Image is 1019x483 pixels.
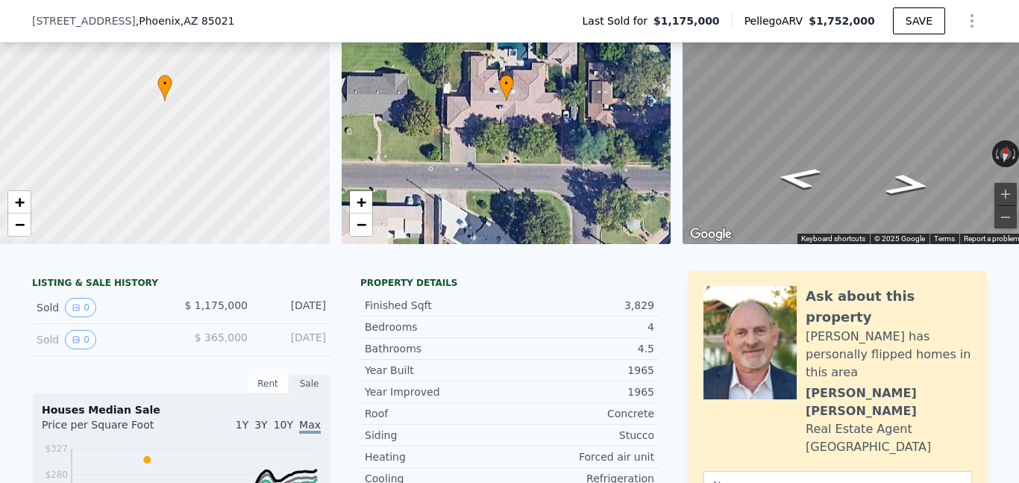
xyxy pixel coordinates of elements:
span: • [157,77,172,90]
div: Ask about this property [806,286,972,328]
span: , Phoenix [136,13,235,28]
div: Bathrooms [365,341,509,356]
span: $1,752,000 [809,15,875,27]
div: 4.5 [509,341,654,356]
button: View historical data [65,298,96,317]
span: − [356,215,366,234]
span: 10Y [274,419,293,431]
tspan: $327 [45,443,68,454]
div: Real Estate Agent [806,420,912,438]
button: Zoom out [994,206,1017,228]
div: Year Improved [365,384,509,399]
tspan: $280 [45,470,68,480]
div: Concrete [509,406,654,421]
span: 1Y [236,419,248,431]
div: Stucco [509,428,654,443]
span: Max [299,419,321,434]
a: Open this area in Google Maps (opens a new window) [686,225,736,244]
a: Terms (opens in new tab) [934,234,955,243]
span: • [499,77,514,90]
div: Sold [37,330,169,349]
span: , AZ 85021 [181,15,235,27]
a: Zoom in [350,191,372,214]
button: Keyboard shortcuts [801,234,865,244]
span: + [356,193,366,211]
a: Zoom out [350,214,372,236]
button: Show Options [957,6,987,36]
div: Finished Sqft [365,298,509,313]
div: Price per Square Foot [42,417,181,441]
path: Go West, W Royal Palm Rd [757,162,840,194]
span: [STREET_ADDRESS] [32,13,136,28]
button: Zoom in [994,183,1017,205]
div: [DATE] [260,330,326,349]
path: Go East, W Royal Palm Rd [866,169,950,201]
span: − [15,215,25,234]
div: [GEOGRAPHIC_DATA] [806,438,931,456]
div: [PERSON_NAME] has personally flipped homes in this area [806,328,972,381]
div: • [499,75,514,101]
span: $ 365,000 [195,331,248,343]
div: Houses Median Sale [42,402,321,417]
div: 1965 [509,363,654,378]
div: Forced air unit [509,449,654,464]
button: View historical data [65,330,96,349]
a: Zoom out [8,214,31,236]
div: • [157,75,172,101]
div: [PERSON_NAME] [PERSON_NAME] [806,384,972,420]
div: [DATE] [260,298,326,317]
button: SAVE [893,7,945,34]
button: Reset the view [997,140,1014,168]
img: Google [686,225,736,244]
div: 3,829 [509,298,654,313]
span: © 2025 Google [874,234,925,243]
div: Roof [365,406,509,421]
span: Pellego ARV [744,13,809,28]
button: Rotate clockwise [1011,140,1019,167]
span: $ 1,175,000 [184,299,248,311]
div: Bedrooms [365,320,509,334]
span: 3Y [254,419,267,431]
button: Rotate counterclockwise [992,140,1000,167]
div: Heating [365,449,509,464]
span: $1,175,000 [653,13,720,28]
div: Rent [247,374,289,393]
div: Property details [360,277,659,289]
span: Last Sold for [583,13,654,28]
span: + [15,193,25,211]
div: Sold [37,298,169,317]
div: Year Built [365,363,509,378]
div: 4 [509,320,654,334]
div: Sale [289,374,330,393]
div: LISTING & SALE HISTORY [32,277,330,292]
div: 1965 [509,384,654,399]
a: Zoom in [8,191,31,214]
div: Siding [365,428,509,443]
